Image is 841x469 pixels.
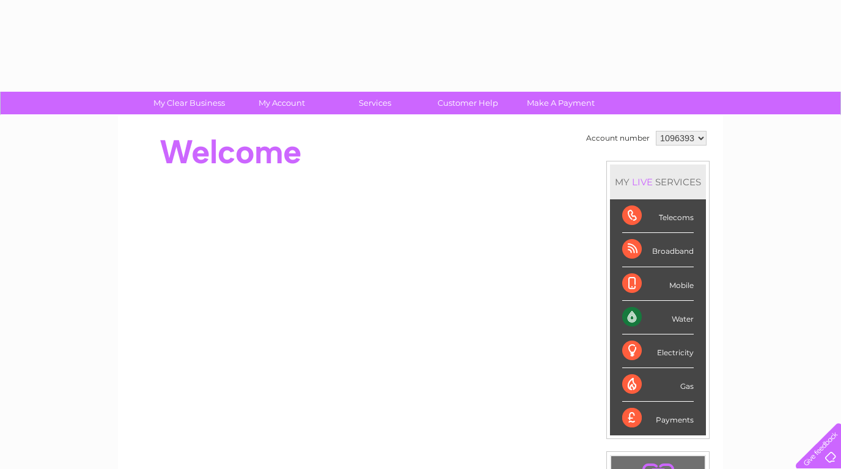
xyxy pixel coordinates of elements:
[630,176,655,188] div: LIVE
[325,92,425,114] a: Services
[622,199,694,233] div: Telecoms
[622,267,694,301] div: Mobile
[622,233,694,267] div: Broadband
[622,301,694,334] div: Water
[622,368,694,402] div: Gas
[510,92,611,114] a: Make A Payment
[139,92,240,114] a: My Clear Business
[610,164,706,199] div: MY SERVICES
[622,402,694,435] div: Payments
[417,92,518,114] a: Customer Help
[622,334,694,368] div: Electricity
[583,128,653,149] td: Account number
[232,92,332,114] a: My Account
